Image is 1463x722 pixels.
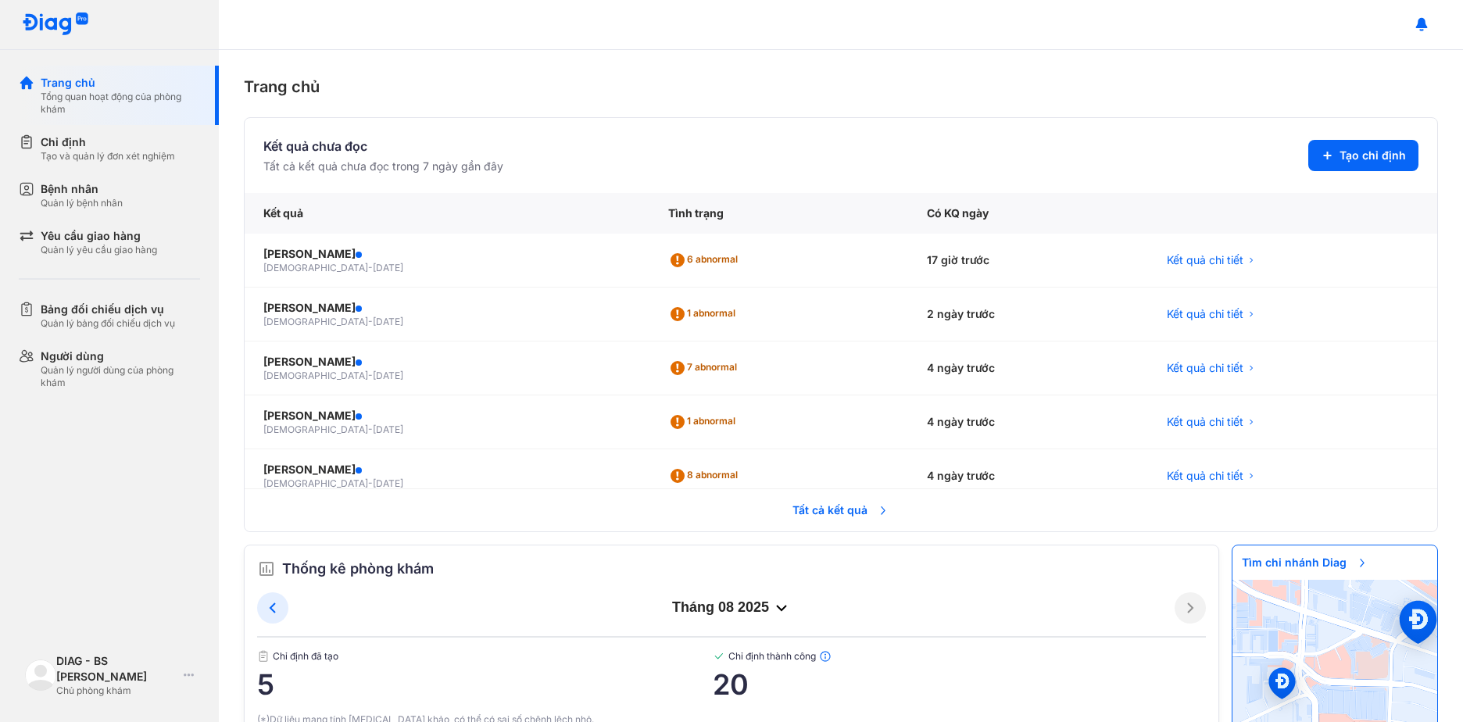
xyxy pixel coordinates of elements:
div: 2 ngày trước [908,288,1149,341]
span: [DATE] [373,370,403,381]
div: 7 abnormal [668,356,743,381]
div: Tổng quan hoạt động của phòng khám [41,91,200,116]
img: info.7e716105.svg [819,650,832,663]
div: Người dùng [41,348,200,364]
div: DIAG - BS [PERSON_NAME] [56,653,177,684]
div: Kết quả [245,193,649,234]
div: [PERSON_NAME] [263,300,631,316]
div: [PERSON_NAME] [263,462,631,477]
span: - [368,424,373,435]
span: Kết quả chi tiết [1167,252,1243,268]
div: Quản lý người dùng của phòng khám [41,364,200,389]
span: [DATE] [373,316,403,327]
div: Tạo và quản lý đơn xét nghiệm [41,150,175,163]
span: [DEMOGRAPHIC_DATA] [263,477,368,489]
div: Trang chủ [41,75,200,91]
div: tháng 08 2025 [288,599,1175,617]
span: [DEMOGRAPHIC_DATA] [263,316,368,327]
div: Chỉ định [41,134,175,150]
div: Quản lý bệnh nhân [41,197,123,209]
span: [DATE] [373,477,403,489]
div: 1 abnormal [668,409,742,434]
div: Yêu cầu giao hàng [41,228,157,244]
div: Quản lý bảng đối chiếu dịch vụ [41,317,175,330]
div: Tất cả kết quả chưa đọc trong 7 ngày gần đây [263,159,503,174]
div: 4 ngày trước [908,395,1149,449]
span: - [368,316,373,327]
div: Tình trạng [649,193,908,234]
div: [PERSON_NAME] [263,246,631,262]
span: Kết quả chi tiết [1167,306,1243,322]
img: document.50c4cfd0.svg [257,650,270,663]
span: - [368,262,373,273]
div: 1 abnormal [668,302,742,327]
span: [DATE] [373,262,403,273]
div: 6 abnormal [668,248,744,273]
span: Tìm chi nhánh Diag [1232,545,1378,580]
div: Bệnh nhân [41,181,123,197]
span: - [368,477,373,489]
span: Kết quả chi tiết [1167,414,1243,430]
span: [DEMOGRAPHIC_DATA] [263,262,368,273]
div: Quản lý yêu cầu giao hàng [41,244,157,256]
img: logo [25,659,56,691]
div: [PERSON_NAME] [263,408,631,424]
button: Tạo chỉ định [1308,140,1418,171]
span: Chỉ định thành công [713,650,1206,663]
img: checked-green.01cc79e0.svg [713,650,725,663]
div: 8 abnormal [668,463,744,488]
div: 4 ngày trước [908,341,1149,395]
span: Thống kê phòng khám [282,558,434,580]
span: [DATE] [373,424,403,435]
div: 17 giờ trước [908,234,1149,288]
span: [DEMOGRAPHIC_DATA] [263,370,368,381]
div: 4 ngày trước [908,449,1149,503]
span: Kết quả chi tiết [1167,360,1243,376]
span: Chỉ định đã tạo [257,650,713,663]
div: Bảng đối chiếu dịch vụ [41,302,175,317]
span: Kết quả chi tiết [1167,468,1243,484]
span: Tất cả kết quả [783,493,899,527]
div: [PERSON_NAME] [263,354,631,370]
span: 5 [257,669,713,700]
div: Chủ phòng khám [56,684,177,697]
img: logo [22,13,89,37]
span: [DEMOGRAPHIC_DATA] [263,424,368,435]
div: Có KQ ngày [908,193,1149,234]
span: 20 [713,669,1206,700]
div: Kết quả chưa đọc [263,137,503,155]
span: Tạo chỉ định [1340,148,1406,163]
img: order.5a6da16c.svg [257,559,276,578]
span: - [368,370,373,381]
div: Trang chủ [244,75,1438,98]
